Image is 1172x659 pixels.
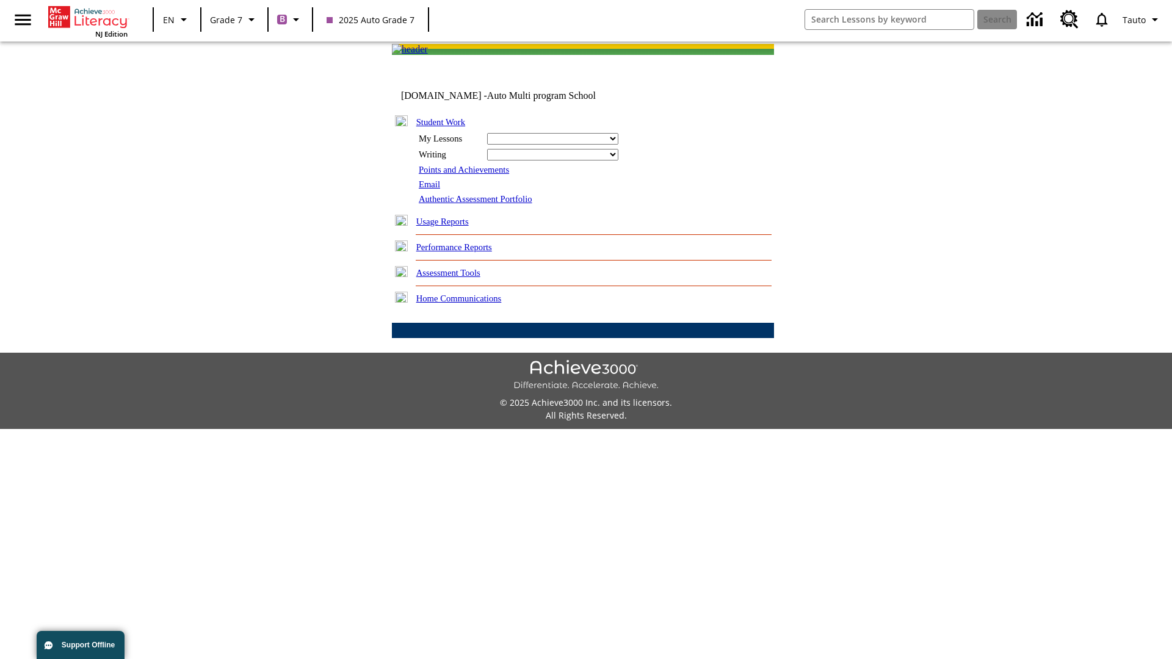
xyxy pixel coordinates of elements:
[487,90,596,101] nobr: Auto Multi program School
[1019,3,1053,37] a: Data Center
[416,268,480,278] a: Assessment Tools
[416,117,465,127] a: Student Work
[805,10,974,29] input: search field
[157,9,197,31] button: Language: EN, Select a language
[419,179,440,189] a: Email
[1118,9,1167,31] button: Profile/Settings
[395,215,408,226] img: plus.gif
[395,115,408,126] img: minus.gif
[395,240,408,251] img: plus.gif
[395,266,408,277] img: plus.gif
[48,4,128,38] div: Home
[419,165,509,175] a: Points and Achievements
[272,9,308,31] button: Boost Class color is purple. Change class color
[513,360,659,391] img: Achieve3000 Differentiate Accelerate Achieve
[37,631,125,659] button: Support Offline
[401,90,626,101] td: [DOMAIN_NAME] -
[62,641,115,649] span: Support Offline
[95,29,128,38] span: NJ Edition
[419,149,480,160] div: Writing
[1086,4,1118,35] a: Notifications
[210,13,242,26] span: Grade 7
[205,9,264,31] button: Grade: Grade 7, Select a grade
[392,44,428,55] img: header
[416,217,469,226] a: Usage Reports
[395,292,408,303] img: plus.gif
[1053,3,1086,36] a: Resource Center, Will open in new tab
[416,293,502,303] a: Home Communications
[280,12,285,27] span: B
[1123,13,1146,26] span: Tauto
[163,13,175,26] span: EN
[327,13,414,26] span: 2025 Auto Grade 7
[419,194,532,204] a: Authentic Assessment Portfolio
[5,2,41,38] button: Open side menu
[416,242,492,252] a: Performance Reports
[419,134,480,144] div: My Lessons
